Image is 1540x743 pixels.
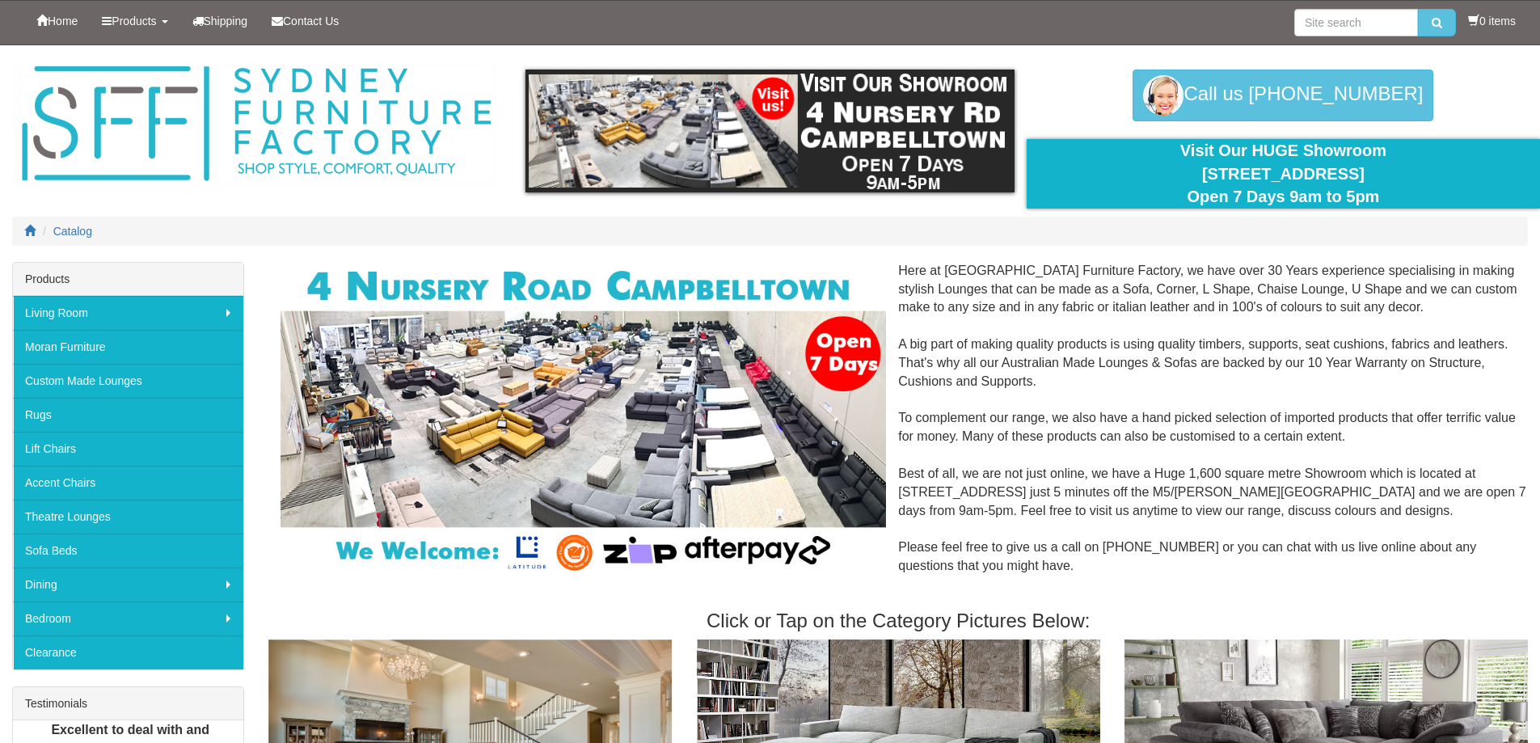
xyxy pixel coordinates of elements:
[259,1,351,41] a: Contact Us
[53,225,92,238] a: Catalog
[13,602,243,635] a: Bedroom
[24,1,90,41] a: Home
[281,262,886,576] img: Corner Modular Lounges
[180,1,260,41] a: Shipping
[13,534,243,568] a: Sofa Beds
[13,635,243,669] a: Clearance
[13,500,243,534] a: Theatre Lounges
[13,296,243,330] a: Living Room
[1468,13,1516,29] li: 0 items
[1294,9,1418,36] input: Site search
[13,568,243,602] a: Dining
[13,364,243,398] a: Custom Made Lounges
[48,15,78,27] span: Home
[14,61,499,187] img: Sydney Furniture Factory
[204,15,248,27] span: Shipping
[112,15,156,27] span: Products
[13,687,243,720] div: Testimonials
[1039,139,1528,209] div: Visit Our HUGE Showroom [STREET_ADDRESS] Open 7 Days 9am to 5pm
[525,70,1015,192] img: showroom.gif
[13,330,243,364] a: Moran Furniture
[13,466,243,500] a: Accent Chairs
[283,15,339,27] span: Contact Us
[90,1,179,41] a: Products
[268,610,1528,631] h3: Click or Tap on the Category Pictures Below:
[13,263,243,296] div: Products
[13,432,243,466] a: Lift Chairs
[13,398,243,432] a: Rugs
[268,262,1528,594] div: Here at [GEOGRAPHIC_DATA] Furniture Factory, we have over 30 Years experience specialising in mak...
